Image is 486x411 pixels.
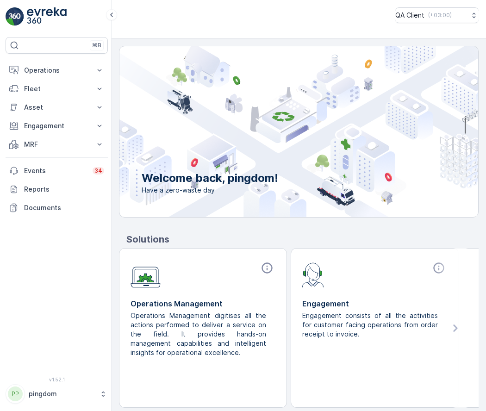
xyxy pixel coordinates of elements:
div: PP [8,386,23,401]
button: Fleet [6,80,108,98]
img: module-icon [302,262,324,287]
span: v 1.52.1 [6,377,108,382]
p: Welcome back, pingdom! [142,171,278,186]
a: Documents [6,199,108,217]
button: Asset [6,98,108,117]
p: Events [24,166,87,175]
button: Engagement [6,117,108,135]
img: module-icon [131,262,161,288]
p: Solutions [126,232,479,246]
p: Operations Management [131,298,275,309]
p: QA Client [395,11,424,20]
p: Engagement [24,121,89,131]
p: ⌘B [92,42,101,49]
button: QA Client(+03:00) [395,7,479,23]
p: Reports [24,185,104,194]
p: Fleet [24,84,89,93]
button: Operations [6,61,108,80]
p: Asset [24,103,89,112]
button: PPpingdom [6,384,108,404]
p: ( +03:00 ) [428,12,452,19]
p: MRF [24,140,89,149]
img: logo [6,7,24,26]
p: Documents [24,203,104,212]
p: pingdom [29,389,95,399]
button: MRF [6,135,108,154]
span: Have a zero-waste day [142,186,278,195]
img: city illustration [78,46,478,217]
p: Engagement consists of all the activities for customer facing operations from order receipt to in... [302,311,440,339]
p: Operations [24,66,89,75]
a: Events34 [6,162,108,180]
p: Operations Management digitises all the actions performed to deliver a service on the field. It p... [131,311,268,357]
a: Reports [6,180,108,199]
img: logo_light-DOdMpM7g.png [27,7,67,26]
p: Engagement [302,298,447,309]
p: 34 [94,167,102,174]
